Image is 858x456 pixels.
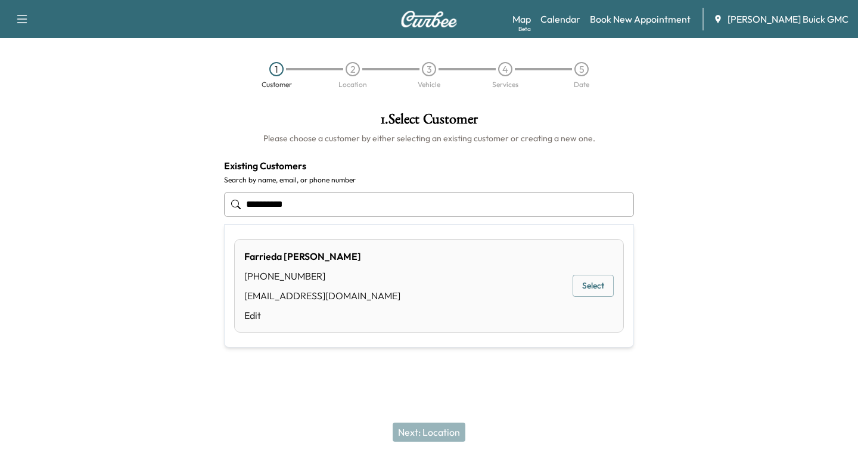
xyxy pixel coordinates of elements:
[540,12,580,26] a: Calendar
[400,11,458,27] img: Curbee Logo
[338,81,367,88] div: Location
[244,289,400,303] div: [EMAIL_ADDRESS][DOMAIN_NAME]
[590,12,691,26] a: Book New Appointment
[498,62,512,76] div: 4
[224,132,634,144] h6: Please choose a customer by either selecting an existing customer or creating a new one.
[574,62,589,76] div: 5
[512,12,531,26] a: MapBeta
[728,12,848,26] span: [PERSON_NAME] Buick GMC
[269,62,284,76] div: 1
[573,275,614,297] button: Select
[518,24,531,33] div: Beta
[224,159,634,173] h4: Existing Customers
[244,249,400,263] div: Farrieda [PERSON_NAME]
[418,81,440,88] div: Vehicle
[224,112,634,132] h1: 1 . Select Customer
[262,81,292,88] div: Customer
[244,269,400,283] div: [PHONE_NUMBER]
[574,81,589,88] div: Date
[224,175,634,185] label: Search by name, email, or phone number
[492,81,518,88] div: Services
[422,62,436,76] div: 3
[244,308,400,322] a: Edit
[346,62,360,76] div: 2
